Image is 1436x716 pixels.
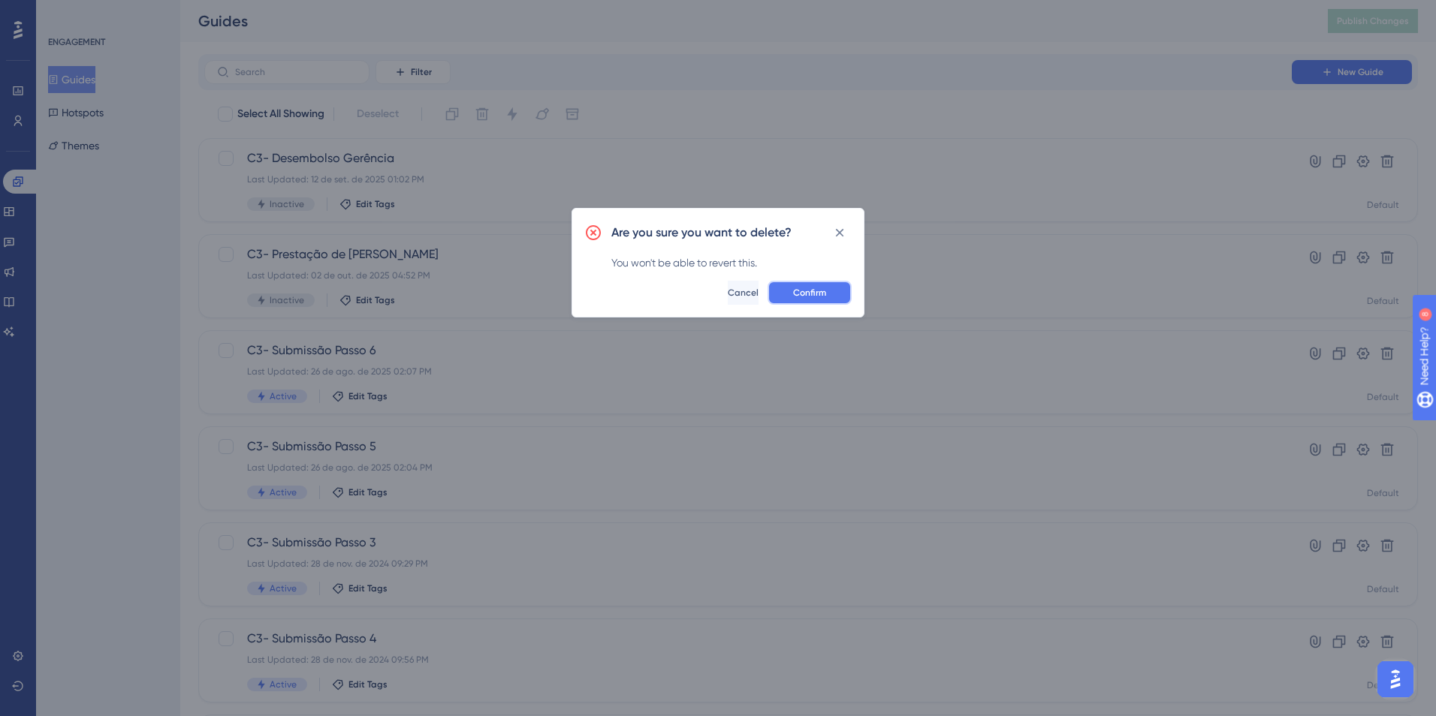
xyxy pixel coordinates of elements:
[104,8,109,20] div: 8
[35,4,94,22] span: Need Help?
[1373,657,1418,702] iframe: UserGuiding AI Assistant Launcher
[611,254,852,272] div: You won't be able to revert this.
[793,287,826,299] span: Confirm
[611,224,792,242] h2: Are you sure you want to delete?
[728,287,759,299] span: Cancel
